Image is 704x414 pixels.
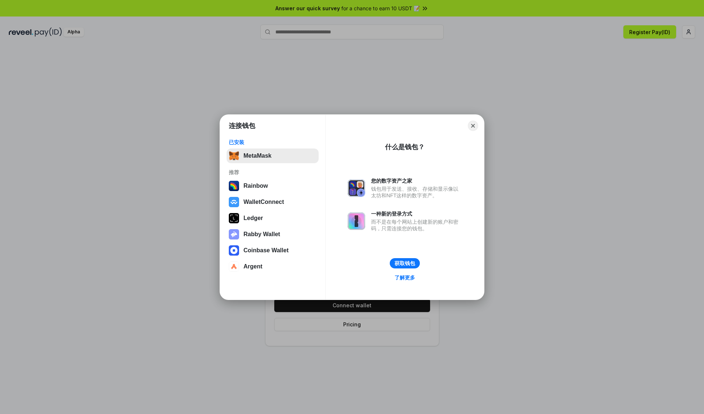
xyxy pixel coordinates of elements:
[243,231,280,238] div: Rabby Wallet
[229,261,239,272] img: svg+xml,%3Csvg%20width%3D%2228%22%20height%3D%2228%22%20viewBox%3D%220%200%2028%2028%22%20fill%3D...
[243,183,268,189] div: Rainbow
[229,245,239,256] img: svg+xml,%3Csvg%20width%3D%2228%22%20height%3D%2228%22%20viewBox%3D%220%200%2028%2028%22%20fill%3D...
[385,143,425,151] div: 什么是钱包？
[227,149,319,163] button: MetaMask
[229,139,316,146] div: 已安装
[390,273,419,282] a: 了解更多
[371,186,462,199] div: 钱包用于发送、接收、存储和显示像以太坊和NFT这样的数字资产。
[348,179,365,197] img: svg+xml,%3Csvg%20xmlns%3D%22http%3A%2F%2Fwww.w3.org%2F2000%2Fsvg%22%20fill%3D%22none%22%20viewBox...
[227,243,319,258] button: Coinbase Wallet
[227,195,319,209] button: WalletConnect
[390,258,420,268] button: 获取钱包
[227,227,319,242] button: Rabby Wallet
[229,169,316,176] div: 推荐
[371,210,462,217] div: 一种新的登录方式
[229,213,239,223] img: svg+xml,%3Csvg%20xmlns%3D%22http%3A%2F%2Fwww.w3.org%2F2000%2Fsvg%22%20width%3D%2228%22%20height%3...
[371,177,462,184] div: 您的数字资产之家
[229,229,239,239] img: svg+xml,%3Csvg%20xmlns%3D%22http%3A%2F%2Fwww.w3.org%2F2000%2Fsvg%22%20fill%3D%22none%22%20viewBox...
[243,263,263,270] div: Argent
[227,259,319,274] button: Argent
[395,274,415,281] div: 了解更多
[243,199,284,205] div: WalletConnect
[229,181,239,191] img: svg+xml,%3Csvg%20width%3D%22120%22%20height%3D%22120%22%20viewBox%3D%220%200%20120%20120%22%20fil...
[227,179,319,193] button: Rainbow
[371,219,462,232] div: 而不是在每个网站上创建新的账户和密码，只需连接您的钱包。
[243,153,271,159] div: MetaMask
[243,247,289,254] div: Coinbase Wallet
[468,121,478,131] button: Close
[395,260,415,267] div: 获取钱包
[229,121,255,130] h1: 连接钱包
[227,211,319,226] button: Ledger
[348,212,365,230] img: svg+xml,%3Csvg%20xmlns%3D%22http%3A%2F%2Fwww.w3.org%2F2000%2Fsvg%22%20fill%3D%22none%22%20viewBox...
[229,151,239,161] img: svg+xml,%3Csvg%20fill%3D%22none%22%20height%3D%2233%22%20viewBox%3D%220%200%2035%2033%22%20width%...
[243,215,263,221] div: Ledger
[229,197,239,207] img: svg+xml,%3Csvg%20width%3D%2228%22%20height%3D%2228%22%20viewBox%3D%220%200%2028%2028%22%20fill%3D...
